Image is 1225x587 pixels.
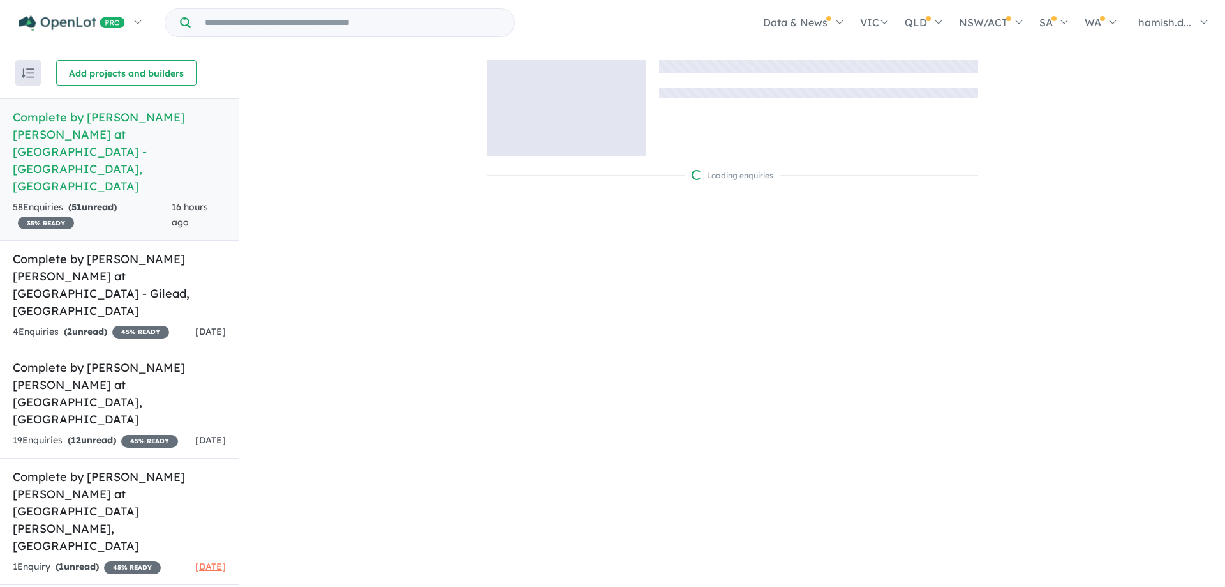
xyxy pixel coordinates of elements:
[68,201,117,213] strong: ( unread)
[172,201,208,228] span: 16 hours ago
[18,217,74,229] span: 35 % READY
[13,200,172,231] div: 58 Enquir ies
[195,434,226,446] span: [DATE]
[13,324,169,340] div: 4 Enquir ies
[19,15,125,31] img: Openlot PRO Logo White
[64,326,107,337] strong: ( unread)
[13,560,161,575] div: 1 Enquir y
[13,468,226,554] h5: Complete by [PERSON_NAME] [PERSON_NAME] at [GEOGRAPHIC_DATA][PERSON_NAME] , [GEOGRAPHIC_DATA]
[13,359,226,428] h5: Complete by [PERSON_NAME] [PERSON_NAME] at [GEOGRAPHIC_DATA] , [GEOGRAPHIC_DATA]
[104,561,161,574] span: 45 % READY
[56,60,197,86] button: Add projects and builders
[13,109,226,195] h5: Complete by [PERSON_NAME] [PERSON_NAME] at [GEOGRAPHIC_DATA] - [GEOGRAPHIC_DATA] , [GEOGRAPHIC_DATA]
[13,433,178,448] div: 19 Enquir ies
[68,434,116,446] strong: ( unread)
[112,326,169,339] span: 45 % READY
[195,561,226,572] span: [DATE]
[121,435,178,448] span: 45 % READY
[59,561,64,572] span: 1
[1138,16,1191,29] span: hamish.d...
[71,201,82,213] span: 51
[71,434,81,446] span: 12
[193,9,512,36] input: Try estate name, suburb, builder or developer
[13,250,226,319] h5: Complete by [PERSON_NAME] [PERSON_NAME] at [GEOGRAPHIC_DATA] - Gilead , [GEOGRAPHIC_DATA]
[56,561,99,572] strong: ( unread)
[195,326,226,337] span: [DATE]
[692,169,773,182] div: Loading enquiries
[22,68,34,78] img: sort.svg
[67,326,72,337] span: 2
